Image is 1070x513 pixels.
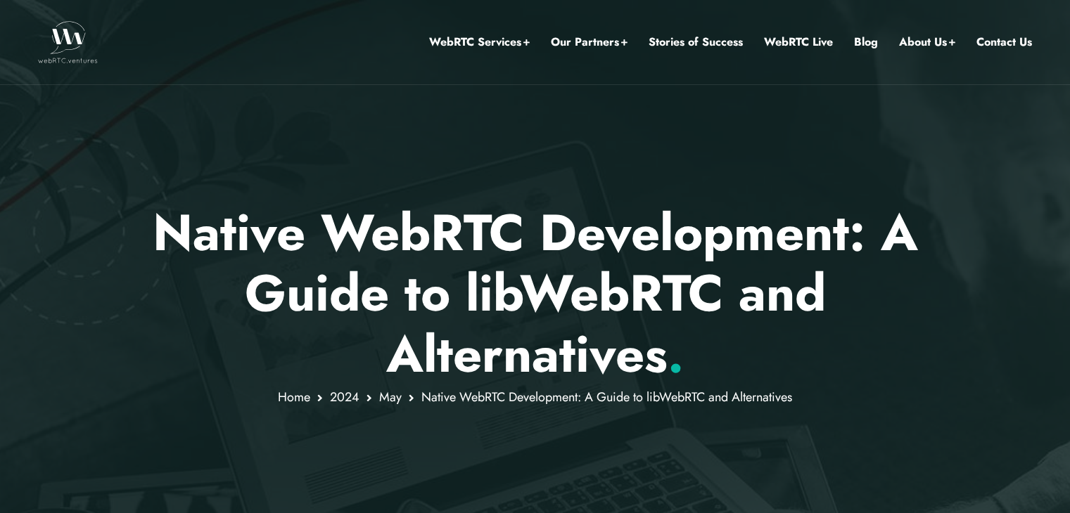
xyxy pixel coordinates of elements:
[764,33,833,51] a: WebRTC Live
[330,388,359,406] a: 2024
[429,33,530,51] a: WebRTC Services
[38,21,98,63] img: WebRTC.ventures
[421,388,792,406] span: Native WebRTC Development: A Guide to libWebRTC and Alternatives
[551,33,628,51] a: Our Partners
[668,318,684,391] span: .
[379,388,402,406] a: May
[976,33,1032,51] a: Contact Us
[123,202,947,384] h1: Native WebRTC Development: A Guide to libWebRTC and Alternatives
[854,33,878,51] a: Blog
[899,33,955,51] a: About Us
[649,33,743,51] a: Stories of Success
[278,388,310,406] a: Home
